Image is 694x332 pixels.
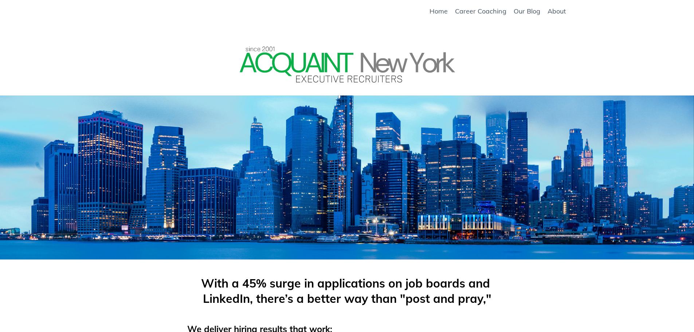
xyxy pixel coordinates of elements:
[201,276,493,306] span: With a 45% surge in applications on job boards and LinkedIn, t
[260,291,491,306] span: here’s a better way than "post and pray,"
[548,7,566,15] a: About
[514,7,540,15] a: Our Blog
[430,7,448,15] a: Home
[455,7,506,15] a: Career Coaching
[238,44,456,85] img: Amy Cole Connect Recruiting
